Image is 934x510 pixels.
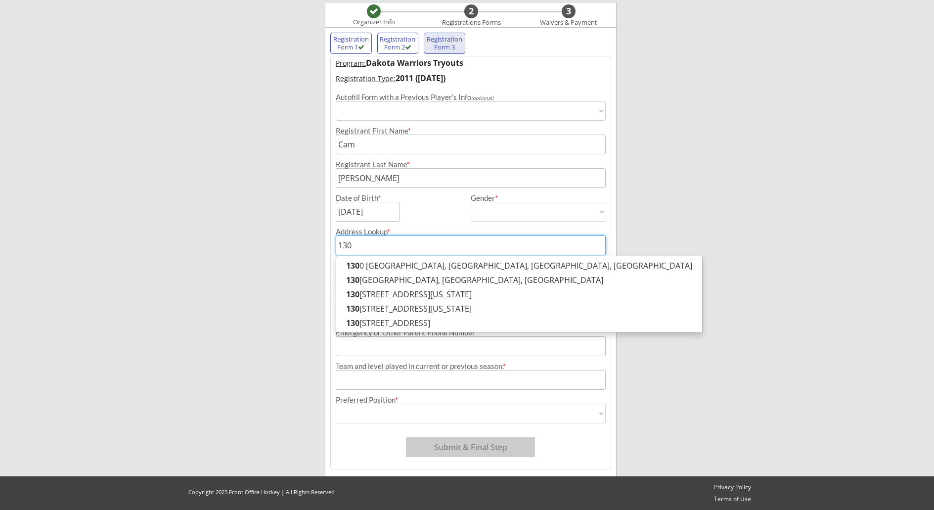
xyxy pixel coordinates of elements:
[336,228,606,235] div: Address Lookup
[534,19,603,27] div: Waivers & Payment
[346,275,359,285] strong: 130
[471,194,606,202] div: Gender
[336,93,606,101] div: Autofill Form with a Previous Player's Info
[336,329,606,336] div: Emergency or Other Parent Phone Number
[346,318,359,328] strong: 130
[336,363,606,370] div: Team and level played in current or previous season.
[437,19,505,27] div: Registrations Forms
[710,483,756,492] a: Privacy Policy
[336,259,702,273] p: 0 [GEOGRAPHIC_DATA], [GEOGRAPHIC_DATA], [GEOGRAPHIC_DATA], [GEOGRAPHIC_DATA]
[336,58,366,68] u: Program:
[464,6,478,17] div: 2
[336,273,702,287] p: [GEOGRAPHIC_DATA], [GEOGRAPHIC_DATA], [GEOGRAPHIC_DATA]
[336,161,606,168] div: Registrant Last Name
[346,260,359,271] strong: 130
[710,495,756,504] a: Terms of Use
[346,303,359,314] strong: 130
[406,437,535,457] button: Submit & Final Step
[396,73,445,84] strong: 2011 ([DATE])
[366,57,463,68] strong: Dakota Warriors Tryouts
[380,36,416,51] div: Registration Form 2
[336,302,702,316] p: [STREET_ADDRESS][US_STATE]
[336,316,702,330] p: [STREET_ADDRESS]
[336,235,606,255] input: Street, City, Province/State
[346,289,359,300] strong: 130
[336,127,606,135] div: Registrant First Name
[336,74,396,83] u: Registration Type:
[562,6,576,17] div: 3
[333,36,369,51] div: Registration Form 1
[336,194,387,202] div: Date of Birth
[336,396,606,404] div: Preferred Position
[471,95,493,101] em: (optional)
[347,18,401,26] div: Organizer Info
[426,36,463,51] div: Registration Form 3
[179,488,344,496] div: Copyright 2025 Front Office Hockey | All Rights Reserved
[336,287,702,302] p: [STREET_ADDRESS][US_STATE]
